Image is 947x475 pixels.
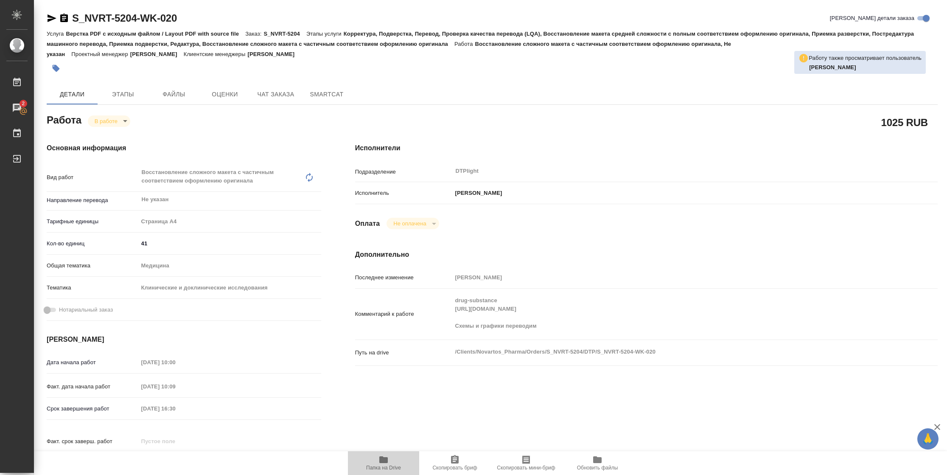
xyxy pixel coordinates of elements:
[88,115,130,127] div: В работе
[47,334,321,345] h4: [PERSON_NAME]
[138,214,321,229] div: Страница А4
[917,428,939,450] button: 🙏
[245,31,263,37] p: Заказ:
[490,451,562,475] button: Скопировать мини-бриф
[830,14,914,22] span: [PERSON_NAME] детали заказа
[47,59,65,78] button: Добавить тэг
[452,293,889,333] textarea: drug-substance [URL][DOMAIN_NAME] Схемы и графики переводим
[355,250,938,260] h4: Дополнительно
[47,239,138,248] p: Кол-во единиц
[921,430,935,448] span: 🙏
[355,273,452,282] p: Последнее изменение
[881,115,928,129] h2: 1025 RUB
[47,31,914,47] p: Корректура, Подверстка, Перевод, Проверка качества перевода (LQA), Восстановление макета средней ...
[130,51,184,57] p: [PERSON_NAME]
[47,173,138,182] p: Вид работ
[452,271,889,284] input: Пустое поле
[355,310,452,318] p: Комментарий к работе
[138,356,213,368] input: Пустое поле
[92,118,120,125] button: В работе
[306,89,347,100] span: SmartCat
[17,99,30,108] span: 2
[247,51,301,57] p: [PERSON_NAME]
[809,54,922,62] p: Работу также просматривает пользователь
[138,237,321,250] input: ✎ Введи что-нибудь
[47,358,138,367] p: Дата начала работ
[47,261,138,270] p: Общая тематика
[184,51,248,57] p: Клиентские менеджеры
[355,143,938,153] h4: Исполнители
[138,281,321,295] div: Клинические и доклинические исследования
[47,217,138,226] p: Тарифные единицы
[47,437,138,446] p: Факт. срок заверш. работ
[47,196,138,205] p: Направление перевода
[432,465,477,471] span: Скопировать бриф
[59,306,113,314] span: Нотариальный заказ
[419,451,490,475] button: Скопировать бриф
[809,64,856,70] b: [PERSON_NAME]
[391,220,429,227] button: Не оплачена
[47,31,66,37] p: Услуга
[387,218,439,229] div: В работе
[348,451,419,475] button: Папка на Drive
[2,97,32,118] a: 2
[454,41,475,47] p: Работа
[562,451,633,475] button: Обновить файлы
[452,189,502,197] p: [PERSON_NAME]
[47,112,81,127] h2: Работа
[72,12,177,24] a: S_NVRT-5204-WK-020
[355,349,452,357] p: Путь на drive
[809,63,922,72] p: Панькина Анна
[355,189,452,197] p: Исполнитель
[71,51,130,57] p: Проектный менеджер
[497,465,555,471] span: Скопировать мини-бриф
[103,89,143,100] span: Этапы
[138,259,321,273] div: Медицина
[577,465,618,471] span: Обновить файлы
[138,380,213,393] input: Пустое поле
[355,219,380,229] h4: Оплата
[52,89,92,100] span: Детали
[47,13,57,23] button: Скопировать ссылку для ЯМессенджера
[205,89,245,100] span: Оценки
[355,168,452,176] p: Подразделение
[264,31,306,37] p: S_NVRT-5204
[47,382,138,391] p: Факт. дата начала работ
[255,89,296,100] span: Чат заказа
[452,345,889,359] textarea: /Clients/Novartos_Pharma/Orders/S_NVRT-5204/DTP/S_NVRT-5204-WK-020
[154,89,194,100] span: Файлы
[306,31,344,37] p: Этапы услуги
[138,402,213,415] input: Пустое поле
[366,465,401,471] span: Папка на Drive
[47,284,138,292] p: Тематика
[47,405,138,413] p: Срок завершения работ
[66,31,245,37] p: Верстка PDF с исходным файлом / Layout PDF with source file
[59,13,69,23] button: Скопировать ссылку
[47,143,321,153] h4: Основная информация
[138,435,213,447] input: Пустое поле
